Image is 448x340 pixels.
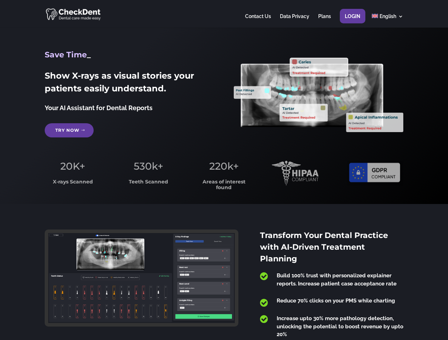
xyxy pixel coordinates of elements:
[260,272,268,281] span: 
[209,160,239,172] span: 220k+
[372,14,403,28] a: English
[45,69,214,98] h2: Show X-rays as visual stories your patients easily understand.
[196,179,252,194] h3: Areas of interest found
[277,315,403,338] span: Increase upto 30% more pathology detection, unlocking the potential to boost revenue by upto 20%
[318,14,331,28] a: Plans
[134,160,163,172] span: 530k+
[260,298,268,307] span: 
[46,7,101,21] img: CheckDent AI
[234,58,403,132] img: X_Ray_annotated
[277,297,395,304] span: Reduce 70% clicks on your PMS while charting
[45,123,94,137] a: Try Now
[260,314,268,324] span: 
[280,14,309,28] a: Data Privacy
[45,50,87,59] span: Save Time
[380,13,396,19] span: English
[87,50,91,59] span: _
[260,231,388,263] span: Transform Your Dental Practice with AI-Driven Treatment Planning
[245,14,271,28] a: Contact Us
[277,272,397,287] span: Build 100% trust with personalized explainer reports. Increase patient case acceptance rate
[345,14,360,28] a: Login
[60,160,85,172] span: 20K+
[45,104,153,112] span: Your AI Assistant for Dental Reports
